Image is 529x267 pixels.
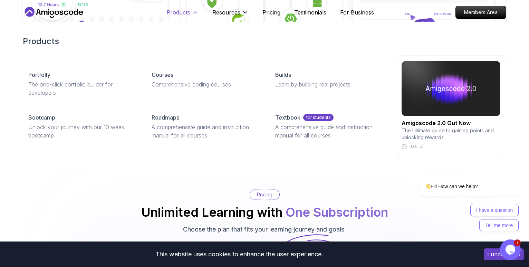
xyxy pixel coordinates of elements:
a: Testimonials [294,8,326,17]
p: Textbook [275,113,300,122]
button: Resources [212,8,249,22]
p: Portfolly [28,71,50,79]
p: Comprehensive coding courses [152,80,258,89]
h2: Unlimited Learning with [141,205,388,219]
p: Learn by building real projects [275,80,382,89]
a: Textbookfor studentsA comprehensive guide and instruction manual for all courses [270,108,387,145]
p: Choose the plan that fits your learning journey and goals. [183,225,346,234]
h2: Products [23,36,506,47]
a: BuildsLearn by building real projects [270,65,387,94]
a: amigoscode 2.0Amigoscode 2.0 Out NowThe Ultimate guide to gaining points and unlocking rewards[DATE] [396,55,506,155]
button: Products [166,8,199,22]
iframe: chat widget [500,239,522,260]
p: Pricing [257,191,272,198]
p: Courses [152,71,173,79]
p: Roadmaps [152,113,179,122]
span: One Subscription [286,205,388,220]
button: Accept cookies [484,248,524,260]
div: This website uses cookies to enhance the user experience. [5,247,473,262]
iframe: chat widget [398,115,522,236]
p: A comprehensive guide and instruction manual for all courses [152,123,258,140]
p: for students [303,114,334,121]
p: Products [166,8,190,17]
p: Members Area [456,6,506,19]
p: Unlock your journey with our 10 week bootcamp [28,123,135,140]
a: Pricing [262,8,280,17]
p: Builds [275,71,291,79]
a: RoadmapsA comprehensive guide and instruction manual for all courses [146,108,264,145]
p: A comprehensive guide and instruction manual for all courses [275,123,382,140]
p: Bootcamp [28,113,55,122]
a: CoursesComprehensive coding courses [146,65,264,94]
a: PortfollyThe one-click portfolio builder for developers [23,65,141,102]
p: The one-click portfolio builder for developers [28,80,135,97]
img: amigoscode 2.0 [402,61,500,116]
a: For Business [340,8,374,17]
p: Resources [212,8,240,17]
a: BootcampUnlock your journey with our 10 week bootcamp [23,108,141,145]
a: Members Area [455,6,506,19]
